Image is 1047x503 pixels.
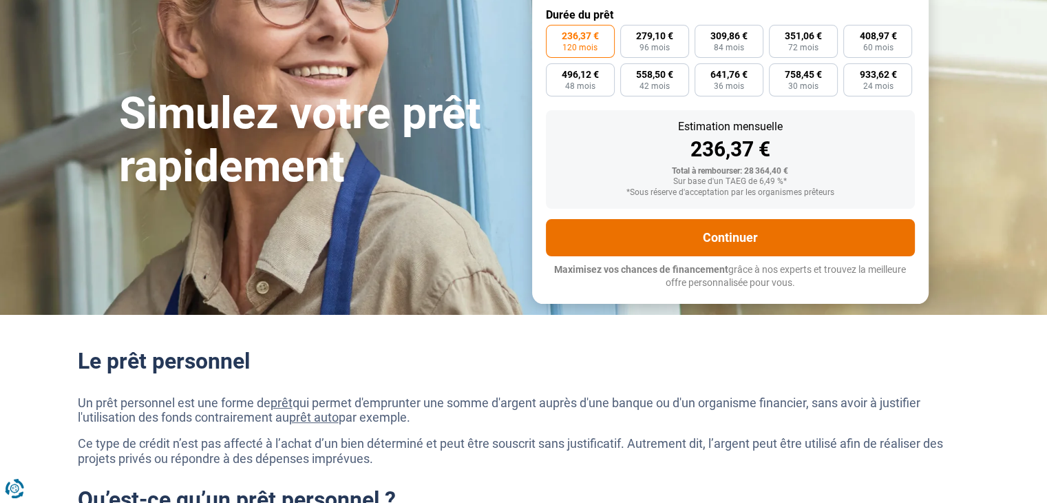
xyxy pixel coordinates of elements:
span: 641,76 € [710,70,748,79]
button: Continuer [546,219,915,256]
span: 496,12 € [562,70,599,79]
h2: Le prêt personnel [78,348,970,374]
p: grâce à nos experts et trouvez la meilleure offre personnalisée pour vous. [546,263,915,290]
div: Estimation mensuelle [557,121,904,132]
div: 236,37 € [557,139,904,160]
p: Un prêt personnel est une forme de qui permet d'emprunter une somme d'argent auprès d'une banque ... [78,396,970,425]
div: Sur base d'un TAEG de 6,49 %* [557,177,904,187]
span: 84 mois [714,43,744,52]
span: 933,62 € [859,70,896,79]
span: 30 mois [788,82,818,90]
span: 60 mois [863,43,893,52]
a: prêt [271,396,293,410]
div: *Sous réserve d'acceptation par les organismes prêteurs [557,188,904,198]
span: 48 mois [565,82,595,90]
span: 96 mois [639,43,670,52]
span: 24 mois [863,82,893,90]
span: 279,10 € [636,31,673,41]
span: Maximisez vos chances de financement [554,264,728,275]
span: 120 mois [562,43,597,52]
span: 758,45 € [785,70,822,79]
span: 42 mois [639,82,670,90]
span: 408,97 € [859,31,896,41]
h1: Simulez votre prêt rapidement [119,88,516,194]
a: prêt auto [289,410,339,424]
label: Durée du prêt [546,8,915,21]
span: 309,86 € [710,31,748,41]
p: Ce type de crédit n’est pas affecté à l’achat d’un bien déterminé et peut être souscrit sans just... [78,436,970,466]
span: 36 mois [714,82,744,90]
span: 558,50 € [636,70,673,79]
span: 351,06 € [785,31,822,41]
div: Total à rembourser: 28 364,40 € [557,167,904,176]
span: 72 mois [788,43,818,52]
span: 236,37 € [562,31,599,41]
